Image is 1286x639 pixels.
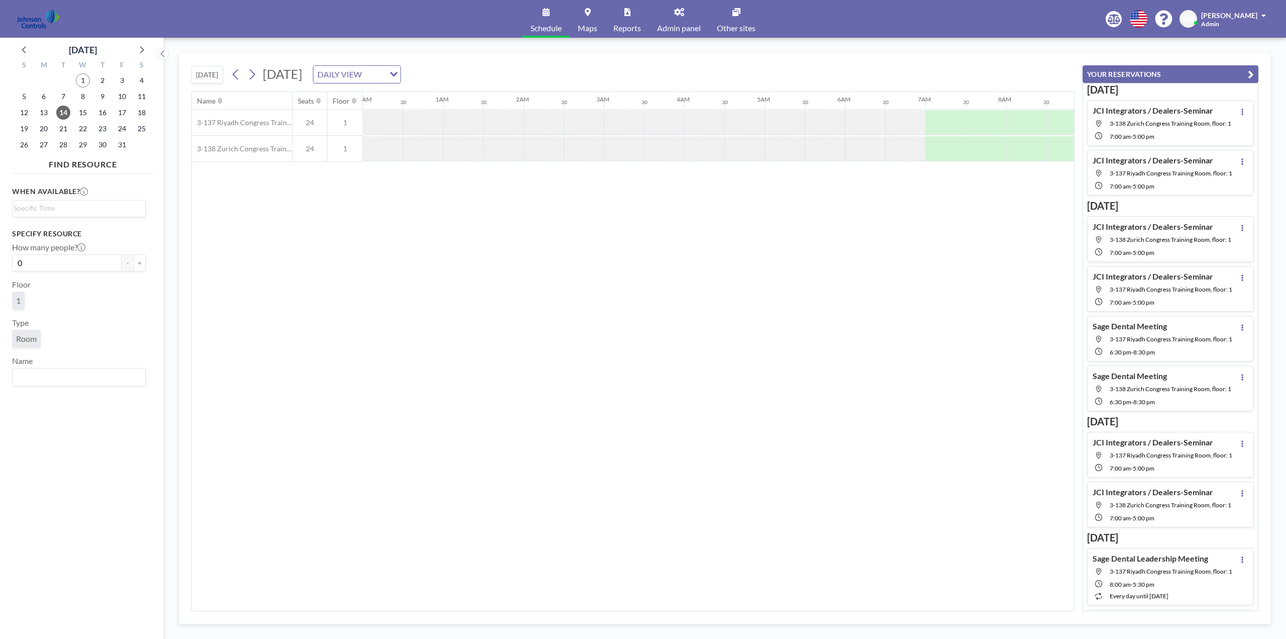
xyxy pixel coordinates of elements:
div: Search for option [313,66,400,83]
span: 7:00 AM [1110,299,1131,306]
span: Thursday, October 2, 2025 [95,73,110,87]
h4: JCI Integrators / Dealers-Seminar [1093,487,1213,497]
label: How many people? [12,242,85,252]
img: organization-logo [16,9,60,29]
input: Search for option [14,203,140,214]
span: Room [16,334,37,343]
h4: JCI Integrators / Dealers-Seminar [1093,106,1213,116]
span: 3-138 Zurich Congress Training Room [192,144,292,153]
span: Saturday, October 4, 2025 [135,73,149,87]
span: 3-138 Zurich Congress Training Room, floor: 1 [1110,120,1231,127]
span: 6:30 PM [1110,348,1131,356]
span: Tuesday, October 28, 2025 [56,138,70,152]
span: 3-138 Zurich Congress Training Room, floor: 1 [1110,501,1231,509]
span: 3-137 Riyadh Congress Training Room, floor: 1 [1110,286,1232,293]
div: Search for option [13,369,145,386]
div: 8AM [998,96,1011,103]
span: 3-137 Riyadh Congress Training Room, floor: 1 [1110,451,1232,459]
span: 1 [16,296,21,305]
label: Name [12,356,33,366]
span: Monday, October 6, 2025 [37,89,51,104]
div: T [92,59,112,72]
span: MB [1183,15,1194,24]
div: 2AM [516,96,529,103]
span: Tuesday, October 14, 2025 [56,106,70,120]
span: - [1131,249,1133,256]
span: 5:00 PM [1133,465,1154,472]
span: 8:30 PM [1133,398,1155,406]
h3: [DATE] [1087,415,1254,428]
span: 3-137 Riyadh Congress Training Room, floor: 1 [1110,169,1232,177]
span: 24 [293,144,327,153]
span: 6:30 PM [1110,398,1131,406]
span: - [1131,182,1133,190]
div: 4AM [677,96,690,103]
span: [DATE] [263,66,302,81]
span: Wednesday, October 8, 2025 [76,89,90,104]
h4: Sage Dental Leadership Meeting [1093,554,1208,564]
span: 3-137 Riyadh Congress Training Room [192,118,292,127]
span: Friday, October 10, 2025 [115,89,129,104]
div: Name [197,97,216,106]
span: Friday, October 31, 2025 [115,138,129,152]
span: 7:00 AM [1110,465,1131,472]
span: Thursday, October 16, 2025 [95,106,110,120]
label: Type [12,318,29,328]
span: DAILY VIEW [315,68,364,81]
h3: [DATE] [1087,83,1254,96]
span: Wednesday, October 29, 2025 [76,138,90,152]
span: Sunday, October 19, 2025 [17,122,31,136]
div: W [73,59,93,72]
div: F [112,59,132,72]
div: Search for option [13,201,145,216]
span: every day until [DATE] [1110,592,1168,600]
span: Monday, October 20, 2025 [37,122,51,136]
div: M [34,59,54,72]
div: 30 [722,99,728,106]
div: 30 [883,99,889,106]
h4: JCI Integrators / Dealers-Seminar [1093,155,1213,165]
span: 7:00 AM [1110,182,1131,190]
span: 5:00 PM [1133,133,1154,140]
div: 3AM [596,96,609,103]
span: 5:00 PM [1133,182,1154,190]
span: Wednesday, October 1, 2025 [76,73,90,87]
span: Maps [578,24,597,32]
span: Admin [1201,20,1219,28]
div: 30 [802,99,808,106]
div: 30 [481,99,487,106]
span: Saturday, October 25, 2025 [135,122,149,136]
div: 1AM [436,96,449,103]
h3: [DATE] [1087,531,1254,544]
span: Friday, October 3, 2025 [115,73,129,87]
div: 7AM [918,96,931,103]
span: - [1131,348,1133,356]
div: 5AM [757,96,770,103]
h4: JCI Integrators / Dealers-Seminar [1093,222,1213,232]
span: - [1131,299,1133,306]
div: 30 [1043,99,1049,106]
span: Tuesday, October 7, 2025 [56,89,70,104]
div: 30 [641,99,648,106]
span: Monday, October 27, 2025 [37,138,51,152]
span: Monday, October 13, 2025 [37,106,51,120]
span: Friday, October 17, 2025 [115,106,129,120]
input: Search for option [365,68,384,81]
span: 3-138 Zurich Congress Training Room, floor: 1 [1110,385,1231,393]
button: + [134,254,146,271]
span: 5:00 PM [1133,249,1154,256]
input: Search for option [14,371,140,384]
span: Schedule [530,24,562,32]
span: Admin panel [657,24,701,32]
span: - [1131,465,1133,472]
h3: Specify resource [12,229,146,238]
div: Seats [298,97,314,106]
h3: [DATE] [1087,200,1254,212]
h4: FIND RESOURCE [12,155,154,169]
div: S [15,59,34,72]
span: 3-137 Riyadh Congress Training Room, floor: 1 [1110,568,1232,575]
span: 7:00 AM [1110,514,1131,522]
div: T [54,59,73,72]
span: Sunday, October 12, 2025 [17,106,31,120]
label: Floor [12,280,31,290]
